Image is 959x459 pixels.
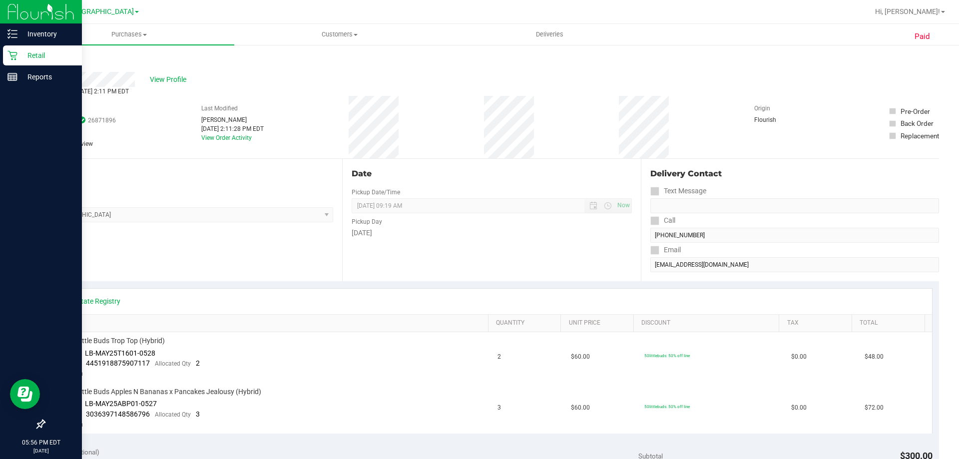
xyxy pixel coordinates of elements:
label: Last Modified [201,104,238,113]
div: Location [44,168,333,180]
inline-svg: Inventory [7,29,17,39]
div: Delivery Contact [650,168,939,180]
div: [PERSON_NAME] [201,115,264,124]
span: View Profile [150,74,190,85]
span: 26871896 [88,116,116,125]
div: Replacement [901,131,939,141]
a: Discount [641,319,775,327]
span: 2 [497,352,501,362]
span: Hi, [PERSON_NAME]! [875,7,940,15]
input: Format: (999) 999-9999 [650,198,939,213]
span: 3036397148586796 [86,410,150,418]
label: Email [650,243,681,257]
span: 50littlebuds: 50% off line [644,404,690,409]
span: 4451918875907117 [86,359,150,367]
span: In Sync [78,115,85,125]
span: Paid [915,31,930,42]
div: [DATE] [352,228,631,238]
span: $0.00 [791,352,807,362]
a: Quantity [496,319,557,327]
span: Deliveries [522,30,577,39]
a: View State Registry [60,296,120,306]
div: Flourish [754,115,804,124]
p: Retail [17,49,77,61]
a: Total [860,319,921,327]
div: [DATE] 2:11:28 PM EDT [201,124,264,133]
a: Purchases [24,24,234,45]
p: Reports [17,71,77,83]
input: Format: (999) 999-9999 [650,228,939,243]
span: $60.00 [571,403,590,413]
div: Date [352,168,631,180]
span: Customers [235,30,444,39]
span: FT 7g Little Buds Apples N Bananas x Pancakes Jealousy (Hybrid) [57,387,261,397]
a: Tax [787,319,848,327]
label: Pickup Date/Time [352,188,400,197]
a: Deliveries [445,24,655,45]
label: Pickup Day [352,217,382,226]
span: FT 7g Little Buds Trop Top (Hybrid) [57,336,165,346]
span: 50littlebuds: 50% off line [644,353,690,358]
span: Purchases [24,30,234,39]
a: Customers [234,24,445,45]
span: $48.00 [865,352,884,362]
span: Completed [DATE] 2:11 PM EDT [44,88,129,95]
span: LB-MAY25ABP01-0527 [85,400,157,408]
a: View Order Activity [201,134,252,141]
p: [DATE] [4,447,77,455]
span: $72.00 [865,403,884,413]
div: Pre-Order [901,106,930,116]
div: Back Order [901,118,934,128]
span: Allocated Qty [155,411,191,418]
label: Call [650,213,675,228]
inline-svg: Retail [7,50,17,60]
p: 05:56 PM EDT [4,438,77,447]
span: 3 [497,403,501,413]
span: 3 [196,410,200,418]
label: Text Message [650,184,706,198]
iframe: Resource center [10,379,40,409]
p: Inventory [17,28,77,40]
span: $0.00 [791,403,807,413]
a: Unit Price [569,319,630,327]
inline-svg: Reports [7,72,17,82]
span: 2 [196,359,200,367]
a: SKU [59,319,484,327]
span: [GEOGRAPHIC_DATA] [65,7,134,16]
span: $60.00 [571,352,590,362]
span: Allocated Qty [155,360,191,367]
label: Origin [754,104,770,113]
span: LB-MAY25T1601-0528 [85,349,155,357]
